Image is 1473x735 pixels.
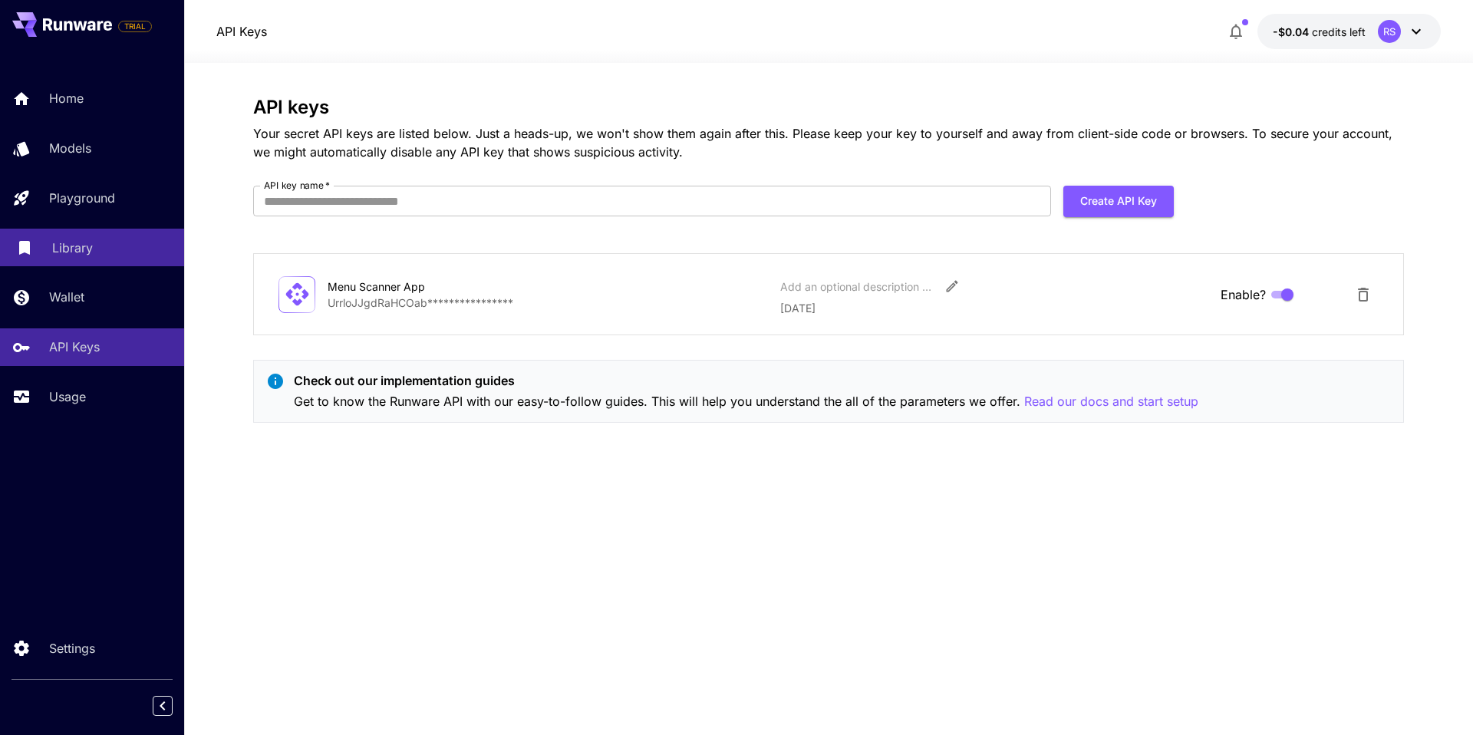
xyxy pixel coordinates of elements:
[780,300,1208,316] p: [DATE]
[780,279,934,295] div: Add an optional description or comment
[216,22,267,41] nav: breadcrumb
[119,21,151,32] span: TRIAL
[1063,186,1174,217] button: Create API Key
[1348,279,1379,310] button: Delete API Key
[1378,20,1401,43] div: RS
[49,338,100,356] p: API Keys
[294,371,1198,390] p: Check out our implementation guides
[1024,392,1198,411] button: Read our docs and start setup
[253,97,1404,118] h3: API keys
[118,17,152,35] span: Add your payment card to enable full platform functionality.
[264,179,330,192] label: API key name
[164,692,184,720] div: Collapse sidebar
[49,288,84,306] p: Wallet
[216,22,267,41] a: API Keys
[253,124,1404,161] p: Your secret API keys are listed below. Just a heads-up, we won't show them again after this. Plea...
[49,89,84,107] p: Home
[294,392,1198,411] p: Get to know the Runware API with our easy-to-follow guides. This will help you understand the all...
[1273,25,1312,38] span: -$0.04
[1221,285,1266,304] span: Enable?
[49,387,86,406] p: Usage
[1273,24,1366,40] div: -$0.037
[153,696,173,716] button: Collapse sidebar
[49,189,115,207] p: Playground
[49,139,91,157] p: Models
[52,239,93,257] p: Library
[1257,14,1441,49] button: -$0.037RS
[49,639,95,658] p: Settings
[328,279,481,295] div: Menu Scanner App
[1312,25,1366,38] span: credits left
[938,272,966,300] button: Edit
